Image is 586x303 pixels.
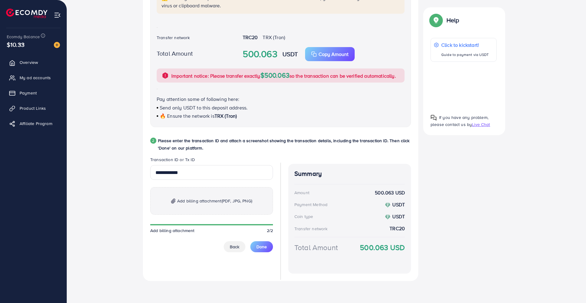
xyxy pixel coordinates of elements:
[230,244,239,250] span: Back
[162,72,169,79] img: alert
[224,241,245,252] button: Back
[560,275,581,298] iframe: Chat
[385,202,390,208] img: coin
[294,213,313,220] div: Coin type
[5,56,62,68] a: Overview
[20,75,51,81] span: My ad accounts
[222,198,252,204] span: (PDF, JPG, PNG)
[171,198,176,204] img: img
[54,42,60,48] img: image
[431,115,437,121] img: Popup guide
[243,34,258,41] strong: TRC20
[294,226,328,232] div: Transfer network
[294,242,338,253] div: Total Amount
[375,189,405,196] strong: 500.063 USD
[5,117,62,130] a: Affiliate Program
[157,49,193,58] label: Total Amount
[171,72,396,79] p: Important notice: Please transfer exactly so the transaction can be verified automatically.
[305,47,355,61] button: Copy Amount
[54,12,61,19] img: menu
[7,40,24,49] span: $10.33
[392,201,405,208] strong: USDT
[150,157,273,165] legend: Transaction ID or Tx ID
[390,225,405,232] strong: TRC20
[160,113,215,119] span: 🔥 Ensure the network is
[267,227,273,234] span: 2/2
[150,227,195,234] span: Add billing attachment
[319,50,349,58] p: Copy Amount
[5,87,62,99] a: Payment
[5,72,62,84] a: My ad accounts
[282,50,298,58] strong: USDT
[446,17,459,24] p: Help
[20,90,37,96] span: Payment
[20,120,52,127] span: Affiliate Program
[20,59,38,65] span: Overview
[294,201,327,208] div: Payment Method
[250,241,273,252] button: Done
[7,34,40,40] span: Ecomdy Balance
[360,242,405,253] strong: 500.063 USD
[157,104,405,111] p: Send only USDT to this deposit address.
[441,41,489,49] p: Click to kickstart!
[431,15,442,26] img: Popup guide
[441,51,489,58] p: Guide to payment via USDT
[150,138,156,144] div: 2
[177,197,252,205] span: Add billing attachment
[294,170,405,178] h4: Summary
[243,47,278,61] strong: 500.063
[157,95,405,103] p: Pay attention some of following here:
[263,34,285,41] span: TRX (Tron)
[5,102,62,114] a: Product Links
[215,113,237,119] span: TRX (Tron)
[431,114,488,127] span: If you have any problem, please contact us by
[158,137,411,152] p: Please enter the transaction ID and attach a screenshot showing the transaction details, includin...
[294,190,309,196] div: Amount
[260,70,289,80] span: $500.063
[157,35,190,41] label: Transfer network
[472,121,490,127] span: Live Chat
[385,214,390,220] img: coin
[256,244,267,250] span: Done
[20,105,46,111] span: Product Links
[392,213,405,220] strong: USDT
[6,9,47,18] img: logo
